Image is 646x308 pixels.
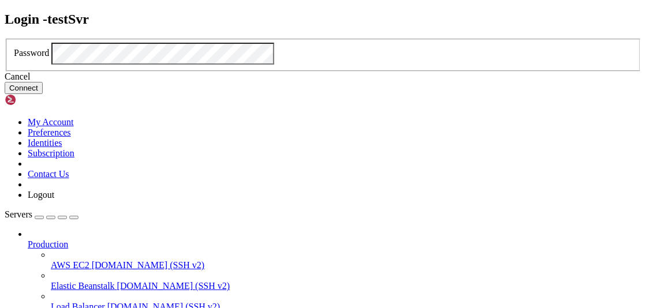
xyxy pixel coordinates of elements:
a: Contact Us [28,169,69,179]
span: [DOMAIN_NAME] (SSH v2) [117,281,230,291]
span: [DOMAIN_NAME] (SSH v2) [92,260,205,270]
a: Preferences [28,127,71,137]
button: Connect [5,82,43,94]
div: (0, 1) [5,14,9,24]
span: AWS EC2 [51,260,89,270]
li: AWS EC2 [DOMAIN_NAME] (SSH v2) [51,250,641,271]
a: AWS EC2 [DOMAIN_NAME] (SSH v2) [51,260,641,271]
img: Shellngn [5,94,71,106]
a: Identities [28,138,62,148]
a: Logout [28,190,54,200]
a: Subscription [28,148,74,158]
a: My Account [28,117,74,127]
h2: Login - testSvr [5,12,641,27]
x-row: Connecting [TECHNICAL_ID]... [5,5,496,14]
a: Production [28,239,641,250]
span: Servers [5,209,32,219]
span: Elastic Beanstalk [51,281,115,291]
a: Elastic Beanstalk [DOMAIN_NAME] (SSH v2) [51,281,641,291]
span: Production [28,239,68,249]
div: Cancel [5,72,641,82]
label: Password [14,48,49,58]
li: Elastic Beanstalk [DOMAIN_NAME] (SSH v2) [51,271,641,291]
a: Servers [5,209,79,219]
